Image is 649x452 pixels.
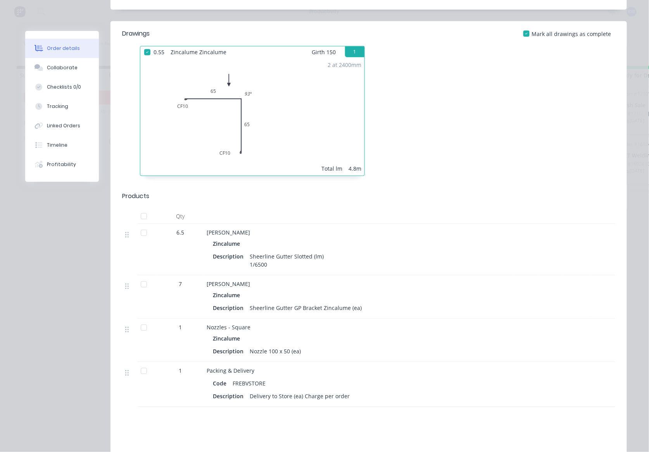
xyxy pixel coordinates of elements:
[213,333,243,344] div: Zincalume
[349,164,361,173] div: 4.8m
[47,142,67,149] div: Timeline
[179,367,182,375] span: 1
[247,346,304,357] div: Nozzle 100 x 50 (ea)
[213,238,243,250] div: Zincalume
[47,64,78,71] div: Collaborate
[25,135,99,155] button: Timeline
[213,391,247,402] div: Description
[25,39,99,58] button: Order details
[25,77,99,97] button: Checklists 0/0
[25,97,99,116] button: Tracking
[213,290,243,301] div: Zincalume
[247,391,353,402] div: Delivery to Store (ea) Charge per order
[207,229,250,236] span: [PERSON_NAME]
[47,84,81,91] div: Checklists 0/0
[213,378,230,389] div: Code
[207,324,250,331] span: Nozzles - Square
[150,46,167,58] span: 0.55
[328,61,361,69] div: 2 at 2400mm
[47,161,76,168] div: Profitability
[140,58,364,176] div: 0CF1065CF106593º2 at 2400mmTotal lm4.8m
[213,251,247,262] div: Description
[230,378,269,389] div: FREBVSTORE
[207,281,250,288] span: [PERSON_NAME]
[176,229,184,237] span: 6.5
[179,280,182,288] span: 7
[157,209,204,224] div: Qty
[247,251,327,271] div: Sheerline Gutter Slotted (lm) 1/6500
[207,367,254,375] span: Packing & Delivery
[122,29,150,38] div: Drawings
[247,303,365,314] div: Sheerline Gutter GP Bracket Zincalume (ea)
[167,46,230,58] span: Zincalume Zincalume
[213,346,247,357] div: Description
[25,116,99,135] button: Linked Orders
[25,155,99,174] button: Profitability
[345,46,364,57] button: 1
[47,122,80,129] div: Linked Orders
[321,164,342,173] div: Total lm
[122,192,149,201] div: Products
[312,46,336,58] span: Girth 150
[213,303,247,314] div: Description
[47,45,80,52] div: Order details
[47,103,68,110] div: Tracking
[25,58,99,77] button: Collaborate
[179,324,182,332] span: 1
[532,30,611,38] span: Mark all drawings as complete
